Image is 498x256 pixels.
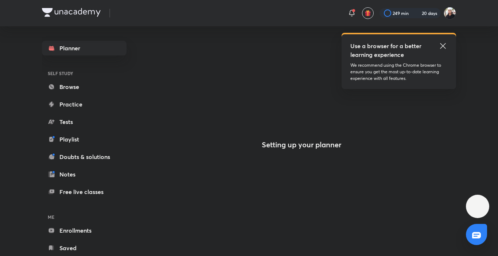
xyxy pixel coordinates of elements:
[42,167,127,182] a: Notes
[444,7,456,19] img: Shivam
[42,97,127,112] a: Practice
[42,8,101,19] a: Company Logo
[350,42,423,59] h5: Use a browser for a better learning experience
[42,185,127,199] a: Free live classes
[262,140,341,149] h4: Setting up your planner
[473,202,482,211] img: ttu
[362,7,374,19] button: avatar
[42,223,127,238] a: Enrollments
[42,41,127,55] a: Planner
[42,211,127,223] h6: ME
[365,10,371,16] img: avatar
[42,241,127,255] a: Saved
[413,9,420,17] img: streak
[42,115,127,129] a: Tests
[42,67,127,79] h6: SELF STUDY
[350,62,447,82] p: We recommend using the Chrome browser to ensure you get the most up-to-date learning experience w...
[42,132,127,147] a: Playlist
[42,79,127,94] a: Browse
[42,8,101,17] img: Company Logo
[42,150,127,164] a: Doubts & solutions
